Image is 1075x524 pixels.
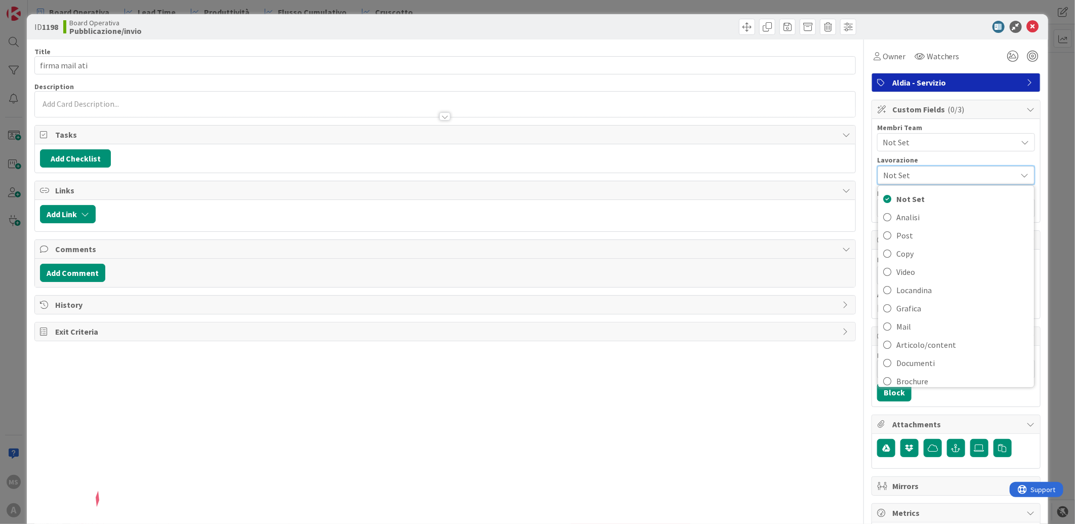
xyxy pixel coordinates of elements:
a: Not Set [878,190,1034,208]
a: Articolo/content [878,336,1034,354]
b: 1198 [42,22,58,32]
a: Post [878,226,1034,245]
a: Grafica [878,299,1034,317]
a: Locandina [878,281,1034,299]
a: Mail [878,317,1034,336]
span: Metrics [892,507,1022,519]
span: History [55,299,837,311]
div: Lavorazione [877,156,1035,164]
span: ( 0/3 ) [948,104,965,114]
span: [DATE] [877,301,901,313]
span: ID [34,21,58,33]
span: Video [896,264,1029,279]
span: Not Set [896,191,1029,207]
button: Add Link [40,205,96,223]
span: Links [55,184,837,196]
span: Description [34,82,74,91]
span: Locandina [896,283,1029,298]
span: Attachments [892,418,1022,430]
button: Add Comment [40,264,105,282]
span: Documenti [896,355,1029,371]
div: Priorità [877,190,1035,197]
button: Block [877,383,912,401]
div: Membri Team [877,124,1035,131]
a: Brochure [878,372,1034,390]
span: Exit Criteria [55,326,837,338]
span: Tasks [55,129,837,141]
span: Mirrors [892,480,1022,492]
button: Add Checklist [40,149,111,168]
span: Custom Fields [892,103,1022,115]
span: Mail [896,319,1029,334]
span: Brochure [896,374,1029,389]
span: Not Set [883,136,1017,148]
span: Actual Dates [877,290,1035,300]
input: type card name here... [34,56,856,74]
a: Copy [878,245,1034,263]
span: Owner [883,50,905,62]
span: Grafica [896,301,1029,316]
a: Analisi [878,208,1034,226]
b: Pubblicazione/invio [69,27,142,35]
a: Documenti [878,354,1034,372]
span: Board Operativa [69,19,142,27]
span: Articolo/content [896,337,1029,352]
span: Not Set [883,168,1012,182]
span: Comments [55,243,837,255]
label: Title [34,47,51,56]
span: Support [21,2,46,14]
label: Reason [877,351,902,360]
span: Analisi [896,210,1029,225]
span: Watchers [927,50,960,62]
span: Aldia - Servizio [892,76,1022,89]
span: Copy [896,246,1029,261]
span: Post [896,228,1029,243]
a: Video [878,263,1034,281]
span: Planned Dates [877,255,1035,265]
